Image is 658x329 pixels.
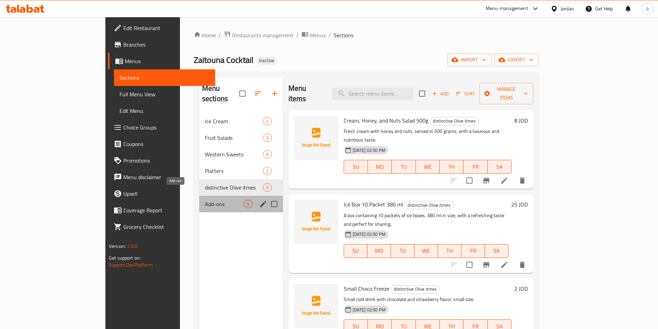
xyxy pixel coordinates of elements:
[199,129,283,146] div: Fruit Salads3
[466,162,485,172] span: FR
[263,134,271,142] div: items
[114,69,215,86] a: Sections
[486,4,528,13] div: Menu-management
[405,201,453,209] span: distinctive Olive itmes
[344,211,508,229] p: A box containing 10 packets of ice boxes, 380 ml in size, with a refreshing taste and perfect for...
[302,31,326,40] a: Menus
[347,162,365,172] span: SU
[114,103,215,119] a: Edit Menu
[500,56,533,64] span: export
[108,119,215,136] a: Choice Groups
[430,117,479,125] div: distinctive Olive itmes
[258,199,268,209] button: edit
[478,257,495,273] button: Branch-specific-item
[514,284,528,293] h6: 2 JOD
[263,167,271,175] div: items
[419,162,437,172] span: WE
[394,162,413,172] span: TU
[244,201,252,207] span: 5
[429,88,451,99] span: Add item
[514,172,531,189] button: delete
[440,160,464,174] button: TH
[123,123,210,132] span: Choice Groups
[127,242,137,251] span: 1.0.0
[108,219,215,235] a: Grocery Checklist
[123,190,210,198] span: Upsell
[392,160,416,174] button: TU
[456,90,475,98] span: Sort
[125,57,210,65] span: Menus
[344,160,368,174] button: SU
[294,116,338,160] img: Cream, Honey, and Nuts Salad 500g
[447,54,492,66] button: import
[334,31,353,39] span: Sections
[404,201,454,209] div: distinctive Olive itmes
[479,83,533,104] button: Manage items
[199,113,283,129] div: Ice Cream2
[263,151,271,158] span: 9
[344,295,512,304] p: Small cold drink with chocolate and strawberry flavor, small size.
[263,135,271,141] span: 3
[205,150,263,158] div: Western Sweets
[350,307,388,313] span: [DATE] 02:50 PM
[414,244,438,258] button: WE
[294,200,338,244] img: Ice Box 10 Packet 380 ml
[391,244,414,258] button: TU
[332,88,413,100] input: search
[199,196,283,212] div: Add-ons5edit
[123,156,210,165] span: Promotions
[328,31,331,39] li: /
[371,162,389,172] span: MO
[123,40,210,49] span: Branches
[368,244,391,258] button: MO
[500,176,508,185] a: Edit menu item
[451,88,479,99] span: Sort items
[120,74,210,82] span: Sections
[646,5,649,12] span: b
[123,206,210,214] span: Coverage Report
[263,184,271,191] span: 5
[561,5,574,12] div: Jordan
[288,83,324,104] h2: Menu items
[344,283,389,294] span: Small Choco Freeze
[108,136,215,152] a: Coupons
[250,85,266,102] span: Sort sections
[202,83,239,104] h2: Menu sections
[391,285,440,293] div: distinctive Olive itmes
[256,57,277,65] div: Inactive
[441,246,459,256] span: TH
[391,285,439,293] span: distinctive Olive itmes
[263,183,271,192] div: items
[514,257,531,273] button: delete
[500,261,508,269] a: Edit menu item
[123,24,210,32] span: Edit Restaurant
[123,223,210,231] span: Grocery Checklist
[417,246,435,256] span: WE
[199,146,283,163] div: Western Sweets9
[108,152,215,169] a: Promotions
[453,56,486,64] span: import
[235,86,250,101] span: Select all sections
[310,31,326,39] span: Menus
[266,85,283,102] button: Add section
[114,86,215,103] a: Full Menu View
[511,200,528,209] h6: 25 JOD
[205,134,263,142] span: Fruit Salads
[429,88,451,99] button: Add
[108,36,215,53] a: Branches
[394,246,412,256] span: TU
[109,260,153,269] a: Support.OpsPlatform
[415,86,429,101] span: Select section
[488,160,512,174] button: SA
[494,54,539,66] button: export
[514,116,528,125] h6: 8 JOD
[109,253,141,262] span: Get support on:
[263,168,271,174] span: 2
[431,90,450,98] span: Add
[464,160,487,174] button: FR
[244,200,252,208] div: items
[347,246,365,256] span: SU
[442,162,461,172] span: TH
[219,31,221,39] li: /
